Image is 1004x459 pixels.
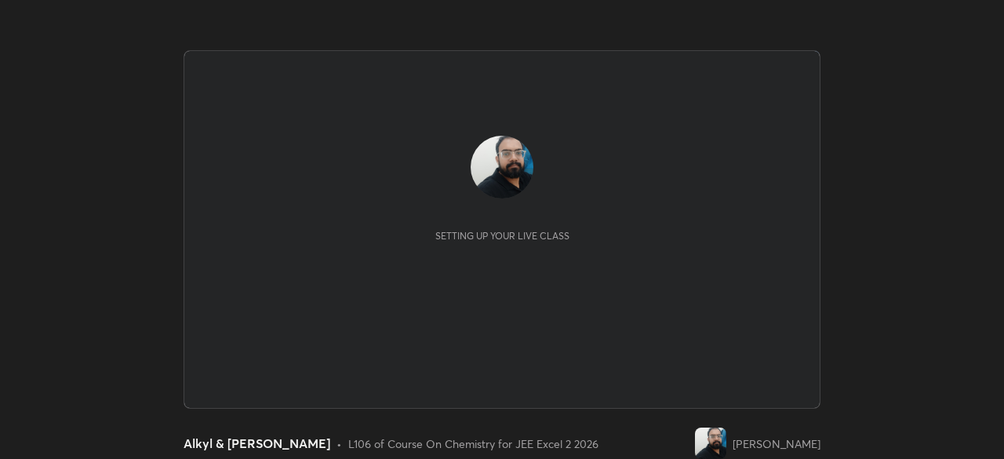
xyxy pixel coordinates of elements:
[471,136,533,199] img: 43ce2ccaa3f94e769f93b6c8490396b9.jpg
[733,435,820,452] div: [PERSON_NAME]
[695,428,726,459] img: 43ce2ccaa3f94e769f93b6c8490396b9.jpg
[184,434,330,453] div: Alkyl & [PERSON_NAME]
[435,230,569,242] div: Setting up your live class
[336,435,342,452] div: •
[348,435,598,452] div: L106 of Course On Chemistry for JEE Excel 2 2026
